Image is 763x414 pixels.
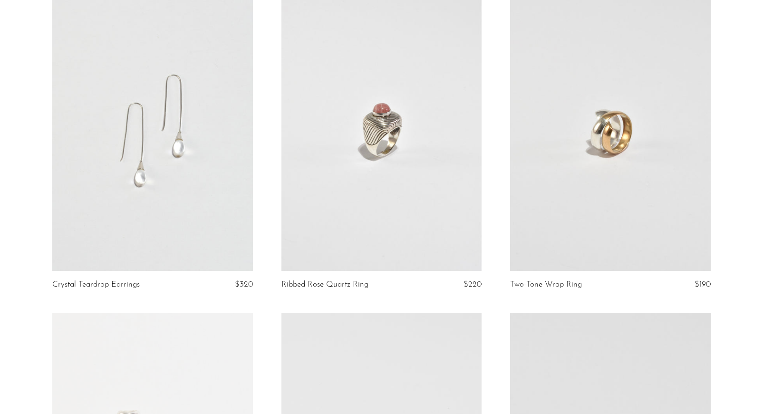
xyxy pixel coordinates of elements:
span: $320 [235,280,253,289]
a: Ribbed Rose Quartz Ring [281,280,368,289]
span: $220 [464,280,482,289]
span: $190 [695,280,711,289]
a: Two-Tone Wrap Ring [510,280,582,289]
a: Crystal Teardrop Earrings [52,280,140,289]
